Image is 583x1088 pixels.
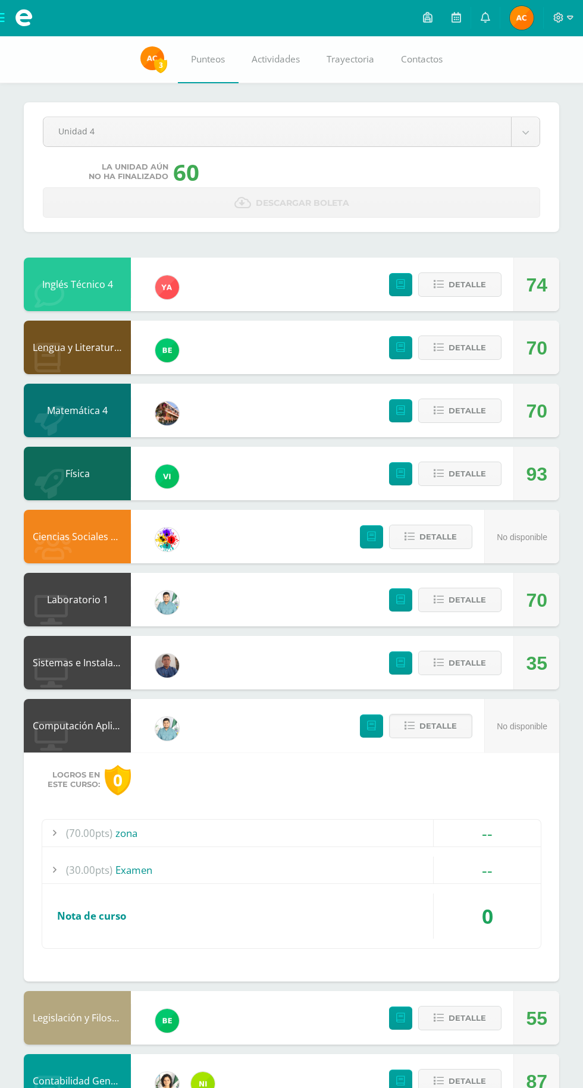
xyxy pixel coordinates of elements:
[155,654,179,678] img: bf66807720f313c6207fc724d78fb4d0.png
[24,510,131,563] div: Ciencias Sociales y Formación Ciudadana 4
[173,156,199,187] div: 60
[418,399,501,423] button: Detalle
[155,338,179,362] img: b85866ae7f275142dc9a325ef37a630d.png
[155,402,179,425] img: 0a4f8d2552c82aaa76f7aefb013bc2ce.png
[419,526,457,548] span: Detalle
[418,462,501,486] button: Detalle
[105,765,131,795] div: 0
[418,1006,501,1030] button: Detalle
[418,651,501,675] button: Detalle
[155,275,179,299] img: 90ee13623fa7c5dbc2270dab131931b4.png
[178,36,239,83] a: Punteos
[388,36,456,83] a: Contactos
[434,893,541,939] div: 0
[314,36,388,83] a: Trayectoria
[510,6,534,30] img: 2790451410765bad2b69e4316271b4d3.png
[526,321,547,375] div: 70
[449,337,486,359] span: Detalle
[418,272,501,297] button: Detalle
[526,637,547,690] div: 35
[449,463,486,485] span: Detalle
[155,1009,179,1033] img: b85866ae7f275142dc9a325ef37a630d.png
[526,573,547,627] div: 70
[24,991,131,1045] div: Legislación y Filosofía Empresarial
[140,46,164,70] img: 2790451410765bad2b69e4316271b4d3.png
[526,447,547,501] div: 93
[401,53,443,65] span: Contactos
[155,465,179,488] img: a241c2b06c5b4daf9dd7cbc5f490cd0f.png
[24,321,131,374] div: Lengua y Literatura 4
[434,857,541,883] div: --
[24,699,131,752] div: Computación Aplicada
[24,384,131,437] div: Matemática 4
[154,58,167,73] span: 3
[42,820,541,846] div: zona
[57,909,126,923] span: Nota de curso
[252,53,300,65] span: Actividades
[419,715,457,737] span: Detalle
[434,820,541,846] div: --
[449,652,486,674] span: Detalle
[66,857,112,883] span: (30.00pts)
[497,532,547,542] span: No disponible
[327,53,374,65] span: Trayectoria
[89,162,168,181] span: La unidad aún no ha finalizado
[24,447,131,500] div: Física
[526,258,547,312] div: 74
[58,117,496,145] span: Unidad 4
[497,722,547,731] span: No disponible
[24,258,131,311] div: Inglés Técnico 4
[389,714,472,738] button: Detalle
[191,53,225,65] span: Punteos
[24,573,131,626] div: Laboratorio 1
[48,770,100,789] span: Logros en este curso:
[42,857,541,883] div: Examen
[449,1007,486,1029] span: Detalle
[155,717,179,741] img: 3bbeeb896b161c296f86561e735fa0fc.png
[155,591,179,614] img: 3bbeeb896b161c296f86561e735fa0fc.png
[526,384,547,438] div: 70
[24,636,131,689] div: Sistemas e Instalación de Software
[418,588,501,612] button: Detalle
[66,820,112,846] span: (70.00pts)
[449,400,486,422] span: Detalle
[43,117,540,146] a: Unidad 4
[256,189,349,218] span: Descargar boleta
[526,992,547,1045] div: 55
[239,36,314,83] a: Actividades
[449,274,486,296] span: Detalle
[449,589,486,611] span: Detalle
[418,336,501,360] button: Detalle
[155,528,179,551] img: d0a5be8572cbe4fc9d9d910beeabcdaa.png
[389,525,472,549] button: Detalle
